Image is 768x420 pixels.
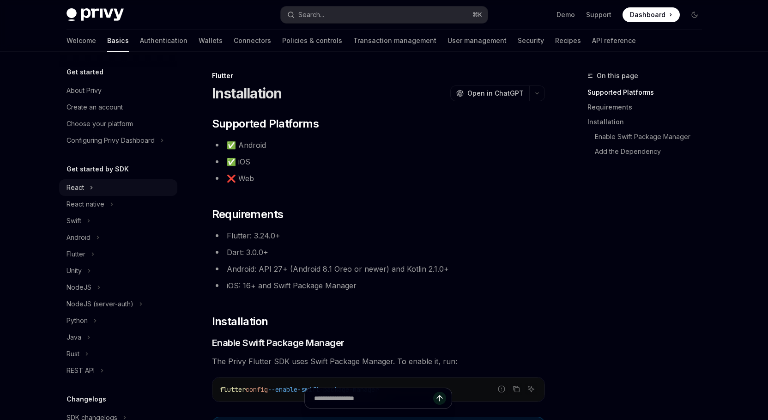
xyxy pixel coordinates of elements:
button: Toggle React native section [59,196,177,213]
span: flutter [220,385,246,394]
span: Dashboard [630,10,665,19]
div: Create an account [67,102,123,113]
div: React [67,182,84,193]
button: Toggle Android section [59,229,177,246]
h5: Changelogs [67,394,106,405]
div: Configuring Privy Dashboard [67,135,155,146]
a: Transaction management [353,30,436,52]
span: config [246,385,268,394]
a: Authentication [140,30,187,52]
span: Installation [212,314,268,329]
button: Toggle Rust section [59,346,177,362]
div: Swift [67,215,81,226]
div: Choose your platform [67,118,133,129]
span: --enable-swift-package-manager [268,385,379,394]
h5: Get started by SDK [67,164,129,175]
li: ❌ Web [212,172,545,185]
li: ✅ iOS [212,155,545,168]
h5: Get started [67,67,103,78]
div: NodeJS [67,282,91,293]
div: About Privy [67,85,102,96]
a: Support [586,10,611,19]
div: REST API [67,365,95,376]
a: Wallets [199,30,223,52]
a: Welcome [67,30,96,52]
li: iOS: 16+ and Swift Package Manager [212,279,545,292]
a: Recipes [555,30,581,52]
span: Enable Swift Package Manager [212,336,345,349]
button: Send message [433,392,446,405]
div: Python [67,315,88,326]
a: Installation [587,115,709,129]
a: Supported Platforms [587,85,709,100]
div: Android [67,232,91,243]
span: Supported Platforms [212,116,319,131]
button: Toggle Swift section [59,213,177,229]
button: Toggle Java section [59,329,177,346]
a: Demo [556,10,575,19]
div: Search... [298,9,324,20]
div: React native [67,199,104,210]
a: Requirements [587,100,709,115]
li: Android: API 27+ (Android 8.1 Oreo or newer) and Kotlin 2.1.0+ [212,262,545,275]
span: Requirements [212,207,284,222]
div: Rust [67,348,79,359]
h1: Installation [212,85,282,102]
a: Policies & controls [282,30,342,52]
a: About Privy [59,82,177,99]
button: Open in ChatGPT [450,85,529,101]
a: Security [518,30,544,52]
button: Toggle NodeJS (server-auth) section [59,296,177,312]
a: Create an account [59,99,177,116]
button: Toggle Unity section [59,262,177,279]
a: Dashboard [623,7,680,22]
span: The Privy Flutter SDK uses Swift Package Manager. To enable it, run: [212,355,545,368]
img: dark logo [67,8,124,21]
li: Dart: 3.0.0+ [212,246,545,259]
a: User management [447,30,507,52]
span: On this page [597,70,638,81]
button: Toggle React section [59,179,177,196]
button: Copy the contents from the code block [510,383,522,395]
button: Open search [281,6,488,23]
span: Open in ChatGPT [467,89,524,98]
button: Report incorrect code [496,383,508,395]
button: Toggle dark mode [687,7,702,22]
button: Toggle Configuring Privy Dashboard section [59,132,177,149]
div: Java [67,332,81,343]
button: Toggle Flutter section [59,246,177,262]
a: Choose your platform [59,116,177,132]
button: Ask AI [525,383,537,395]
li: Flutter: 3.24.0+ [212,229,545,242]
div: NodeJS (server-auth) [67,298,133,310]
button: Toggle NodeJS section [59,279,177,296]
div: Flutter [67,249,85,260]
span: ⌘ K [472,11,482,18]
li: ✅ Android [212,139,545,152]
div: Flutter [212,71,545,80]
a: Basics [107,30,129,52]
a: Connectors [234,30,271,52]
button: Toggle REST API section [59,362,177,379]
button: Toggle Python section [59,312,177,329]
a: Enable Swift Package Manager [587,129,709,144]
div: Unity [67,265,82,276]
input: Ask a question... [314,388,433,408]
a: Add the Dependency [587,144,709,159]
a: API reference [592,30,636,52]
